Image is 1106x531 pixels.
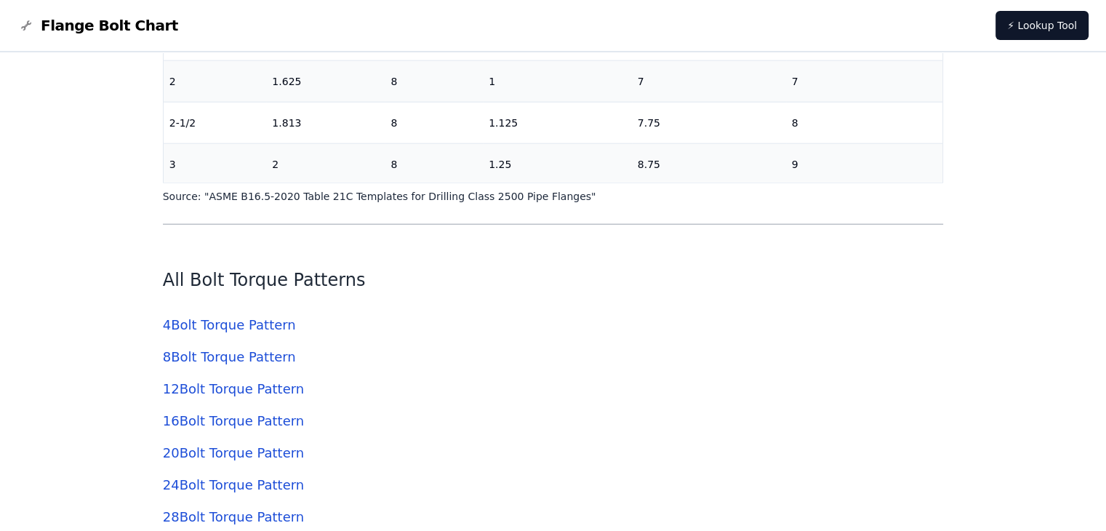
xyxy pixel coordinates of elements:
[632,103,786,144] td: 7.75
[385,103,483,144] td: 8
[163,509,304,524] a: 28Bolt Torque Pattern
[632,144,786,185] td: 8.75
[483,103,632,144] td: 1.125
[164,61,267,103] td: 2
[163,270,366,290] a: All Bolt Torque Patterns
[786,144,943,185] td: 9
[164,103,267,144] td: 2-1/2
[786,103,943,144] td: 8
[266,144,385,185] td: 2
[483,61,632,103] td: 1
[385,144,483,185] td: 8
[163,317,296,332] a: 4Bolt Torque Pattern
[163,189,944,204] p: Source: " ASME B16.5-2020 Table 21C Templates for Drilling Class 2500 Pipe Flanges "
[163,381,304,396] a: 12Bolt Torque Pattern
[163,477,304,492] a: 24Bolt Torque Pattern
[632,61,786,103] td: 7
[266,103,385,144] td: 1.813
[385,61,483,103] td: 8
[483,144,632,185] td: 1.25
[266,61,385,103] td: 1.625
[995,11,1089,40] a: ⚡ Lookup Tool
[164,144,267,185] td: 3
[163,349,296,364] a: 8Bolt Torque Pattern
[163,413,304,428] a: 16Bolt Torque Pattern
[41,15,178,36] span: Flange Bolt Chart
[17,15,178,36] a: Flange Bolt Chart LogoFlange Bolt Chart
[163,445,304,460] a: 20Bolt Torque Pattern
[17,17,35,34] img: Flange Bolt Chart Logo
[786,61,943,103] td: 7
